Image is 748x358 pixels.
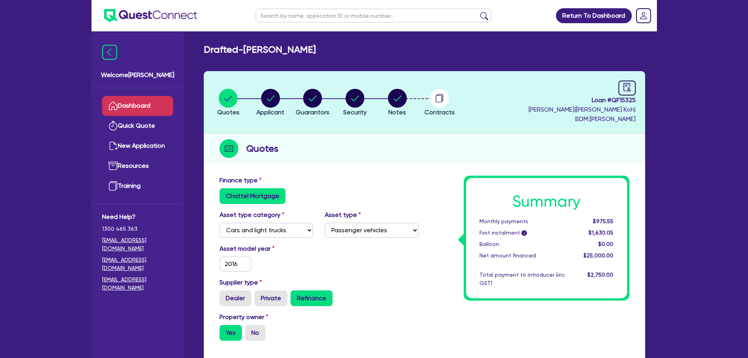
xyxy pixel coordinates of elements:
[295,88,330,117] button: Guarantors
[219,290,251,306] label: Dealer
[102,136,173,156] a: New Application
[102,176,173,196] a: Training
[217,108,240,116] span: Quotes
[219,325,242,341] label: Yes
[219,210,284,220] label: Asset type category
[219,176,262,185] label: Finance type
[102,225,173,233] span: 1300 465 363
[593,218,613,224] span: $975.55
[219,139,238,158] img: step-icon
[474,252,571,260] div: Net amount financed
[633,6,654,26] a: Dropdown toggle
[529,114,636,124] span: BDM: [PERSON_NAME]
[618,81,636,95] a: audit
[529,106,636,113] span: [PERSON_NAME] ( [PERSON_NAME] Koh )
[108,141,118,151] img: new-application
[529,95,636,105] span: Loan # QF15325
[589,229,613,236] span: $1,630.05
[256,9,491,22] input: Search by name, application ID or mobile number...
[219,278,262,287] label: Supplier type
[343,88,367,117] button: Security
[102,96,173,116] a: Dashboard
[108,181,118,191] img: training
[388,108,406,116] span: Notes
[521,230,527,236] span: i
[102,275,173,292] a: [EMAIL_ADDRESS][DOMAIN_NAME]
[102,116,173,136] a: Quick Quote
[587,272,613,278] span: $2,750.00
[102,256,173,272] a: [EMAIL_ADDRESS][DOMAIN_NAME]
[474,271,571,287] div: Total payment to introducer (inc GST)
[424,88,455,117] button: Contracts
[598,241,613,247] span: $0.00
[245,325,265,341] label: No
[623,83,631,92] span: audit
[214,244,319,253] label: Asset model year
[424,108,455,116] span: Contracts
[474,217,571,226] div: Monthly payments
[479,192,614,211] h1: Summary
[474,240,571,248] div: Balloon
[583,252,613,259] span: $25,000.00
[219,188,285,204] label: Chattel Mortgage
[256,108,284,116] span: Applicant
[388,88,407,117] button: Notes
[219,312,268,322] label: Property owner
[556,8,632,23] a: Return To Dashboard
[217,88,240,117] button: Quotes
[325,210,361,220] label: Asset type
[296,108,329,116] span: Guarantors
[256,88,285,117] button: Applicant
[101,70,174,80] span: Welcome [PERSON_NAME]
[204,44,316,55] h2: Drafted - [PERSON_NAME]
[104,9,197,22] img: quest-connect-logo-blue
[474,229,571,237] div: First instalment
[108,161,118,171] img: resources
[254,290,287,306] label: Private
[102,156,173,176] a: Resources
[102,45,117,60] img: icon-menu-close
[108,121,118,130] img: quick-quote
[102,236,173,253] a: [EMAIL_ADDRESS][DOMAIN_NAME]
[291,290,333,306] label: Refinance
[102,212,173,222] span: Need Help?
[343,108,367,116] span: Security
[246,141,278,156] h2: Quotes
